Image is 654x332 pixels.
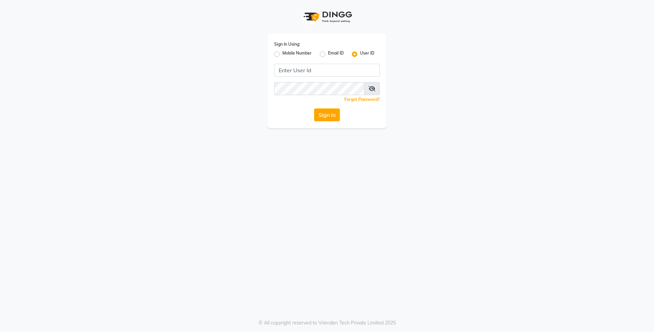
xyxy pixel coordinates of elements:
[360,50,374,58] label: User ID
[328,50,344,58] label: Email ID
[274,82,364,95] input: Username
[300,7,354,27] img: logo1.svg
[344,97,380,102] a: Forgot Password?
[274,41,300,47] label: Sign In Using:
[314,108,340,121] button: Sign In
[274,64,380,77] input: Username
[282,50,312,58] label: Mobile Number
